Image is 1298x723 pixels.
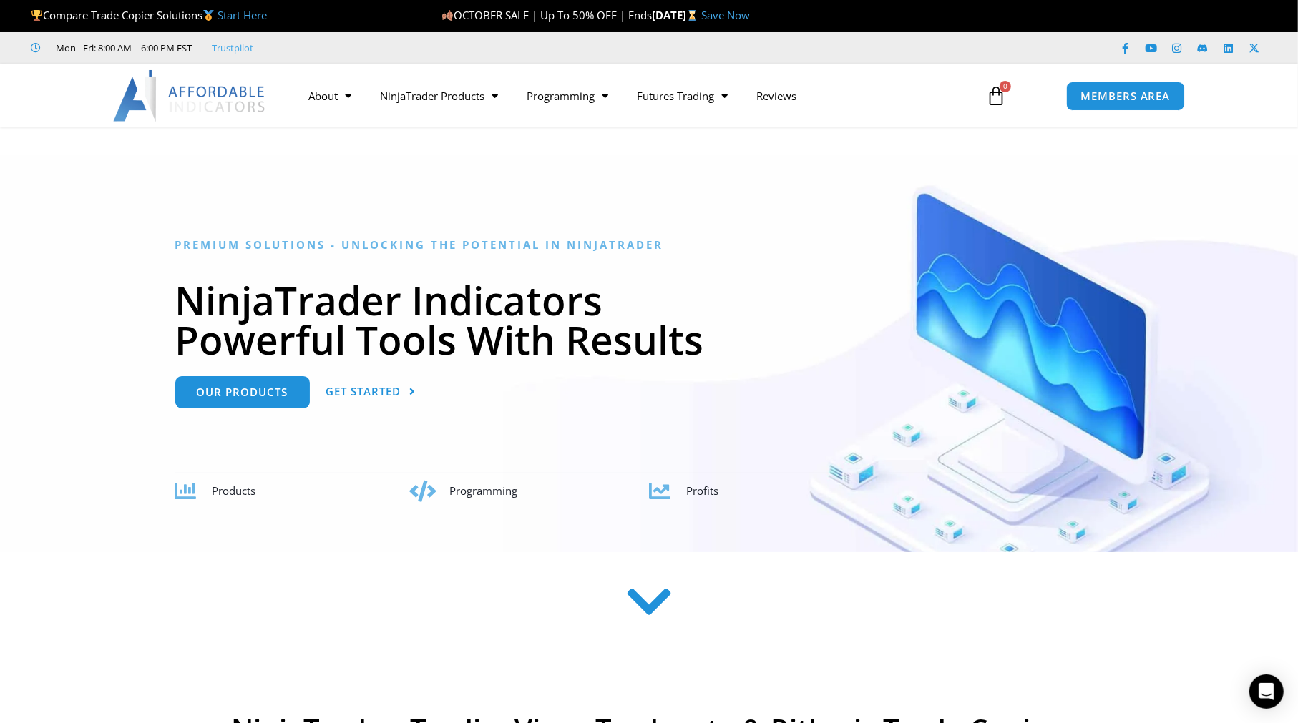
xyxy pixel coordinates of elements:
[1081,91,1171,102] span: MEMBERS AREA
[1066,82,1186,111] a: MEMBERS AREA
[294,79,970,112] nav: Menu
[512,79,623,112] a: Programming
[686,483,718,498] span: Profits
[203,10,214,21] img: 🥇
[213,483,256,498] span: Products
[652,8,701,22] strong: [DATE]
[965,75,1028,117] a: 0
[449,483,517,498] span: Programming
[326,376,416,408] a: Get Started
[218,8,267,22] a: Start Here
[326,386,401,397] span: Get Started
[442,10,453,21] img: 🍂
[31,10,42,21] img: 🏆
[175,376,310,408] a: Our Products
[366,79,512,112] a: NinjaTrader Products
[197,387,288,398] span: Our Products
[1249,674,1284,709] div: Open Intercom Messenger
[294,79,366,112] a: About
[1000,81,1011,92] span: 0
[53,39,192,56] span: Mon - Fri: 8:00 AM – 6:00 PM EST
[623,79,742,112] a: Futures Trading
[175,280,1123,359] h1: NinjaTrader Indicators Powerful Tools With Results
[441,8,652,22] span: OCTOBER SALE | Up To 50% OFF | Ends
[175,238,1123,252] h6: Premium Solutions - Unlocking the Potential in NinjaTrader
[742,79,811,112] a: Reviews
[687,10,698,21] img: ⌛
[701,8,750,22] a: Save Now
[113,70,267,122] img: LogoAI | Affordable Indicators – NinjaTrader
[31,8,267,22] span: Compare Trade Copier Solutions
[213,39,254,56] a: Trustpilot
